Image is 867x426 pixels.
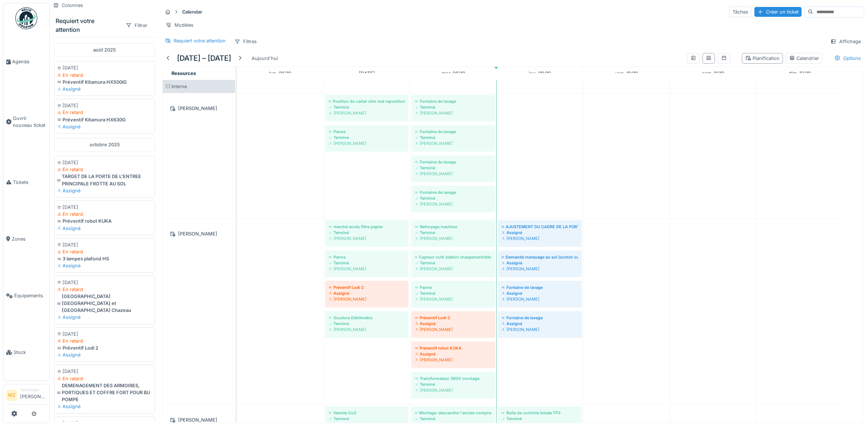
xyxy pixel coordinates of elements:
[20,387,46,393] div: Technicien
[54,138,155,151] div: octobre 2025
[415,357,491,363] div: [PERSON_NAME]
[415,296,491,302] div: [PERSON_NAME]
[57,211,152,218] div: En retard
[415,266,491,272] div: [PERSON_NAME]
[329,290,405,296] div: Assigné
[57,286,152,293] div: En retard
[415,189,491,195] div: Fontaine de lavage
[502,315,578,321] div: Fontaine de lavage
[57,86,152,93] div: Assigné
[787,68,813,78] a: 12 octobre 2025
[57,262,152,269] div: Assigné
[329,254,405,260] div: Panne
[502,416,578,422] div: Terminé
[415,129,491,135] div: Fontaine de lavage
[57,331,152,338] div: [DATE]
[57,166,152,173] div: En retard
[502,260,578,266] div: Assigné
[13,115,46,129] span: Ouvrir nouveau ticket
[329,296,405,302] div: [PERSON_NAME]
[329,321,405,327] div: Terminé
[57,204,152,211] div: [DATE]
[6,390,17,401] li: MZ
[57,351,152,358] div: Assigné
[789,55,819,62] div: Calendrier
[329,110,405,116] div: [PERSON_NAME]
[3,90,49,154] a: Ouvrir nouveau ticket
[415,351,491,357] div: Assigné
[329,230,405,235] div: Terminé
[415,235,491,241] div: [PERSON_NAME]
[57,368,152,375] div: [DATE]
[527,68,553,78] a: 9 octobre 2025
[329,98,405,104] div: Position du carter clim mal repositionner
[57,403,152,410] div: Assigné
[57,64,152,71] div: [DATE]
[415,159,491,165] div: Fontaine de lavage
[57,293,152,314] div: [GEOGRAPHIC_DATA] [GEOGRAPHIC_DATA] et [GEOGRAPHIC_DATA] Chazeau
[614,68,640,78] a: 10 octobre 2025
[57,159,152,166] div: [DATE]
[415,260,491,266] div: Terminé
[14,349,46,356] span: Stock
[415,290,491,296] div: Terminé
[831,53,864,64] div: Options
[357,68,377,78] a: 7 octobre 2025
[174,37,226,44] div: Requiert votre attention
[12,235,46,242] span: Zones
[415,254,491,260] div: Capteur outil station chargement/déchargement
[57,338,152,344] div: En retard
[249,53,281,63] div: Aujourd'hui
[329,416,405,422] div: Terminé
[415,104,491,110] div: Terminé
[502,327,578,332] div: [PERSON_NAME]
[415,387,491,393] div: [PERSON_NAME]
[415,345,491,351] div: Préventif robot KUKA
[177,54,231,63] h5: [DATE] – [DATE]
[700,68,726,78] a: 11 octobre 2025
[754,7,802,17] div: Créer un ticket
[827,36,864,47] div: Affichage
[415,110,491,116] div: [PERSON_NAME]
[329,104,405,110] div: Terminé
[171,84,187,89] span: Interne
[57,218,152,225] div: Préventif robot KUKA
[415,201,491,207] div: [PERSON_NAME]
[415,327,491,332] div: [PERSON_NAME]
[745,55,780,62] div: Planification
[415,410,491,416] div: Montage: descendre l'ancien compresseur Soudure
[12,58,46,65] span: Agenda
[415,140,491,146] div: [PERSON_NAME]
[57,123,152,130] div: Assigné
[14,292,46,299] span: Équipements
[415,376,491,381] div: Transformateur 380V montage
[329,327,405,332] div: [PERSON_NAME]
[57,248,152,255] div: En retard
[415,98,491,104] div: Fontaine de lavage
[167,229,231,238] div: [PERSON_NAME]
[415,224,491,230] div: Nettoyage machine
[329,224,405,230] div: marché accès filtre papier
[57,109,152,116] div: En retard
[162,20,197,30] div: Modèles
[502,266,578,272] div: [PERSON_NAME]
[329,284,405,290] div: Préventif Lodi 2
[167,104,231,113] div: [PERSON_NAME]
[502,296,578,302] div: [PERSON_NAME]
[13,179,46,186] span: Tickets
[3,267,49,324] a: Équipements
[267,68,293,78] a: 6 octobre 2025
[329,135,405,140] div: Terminé
[171,71,196,76] span: Resources
[20,387,46,403] li: [PERSON_NAME]
[502,321,578,327] div: Assigné
[415,165,491,171] div: Terminé
[57,173,152,187] div: TARGET DE LA PORTE DE L'ENTREE PRINCIPALE FROTTE AU SOL
[57,187,152,194] div: Assigné
[415,230,491,235] div: Terminé
[729,7,751,17] div: Tâches
[415,195,491,201] div: Terminé
[329,315,405,321] div: Soudure Débitmètre
[3,324,49,381] a: Stock
[329,140,405,146] div: [PERSON_NAME]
